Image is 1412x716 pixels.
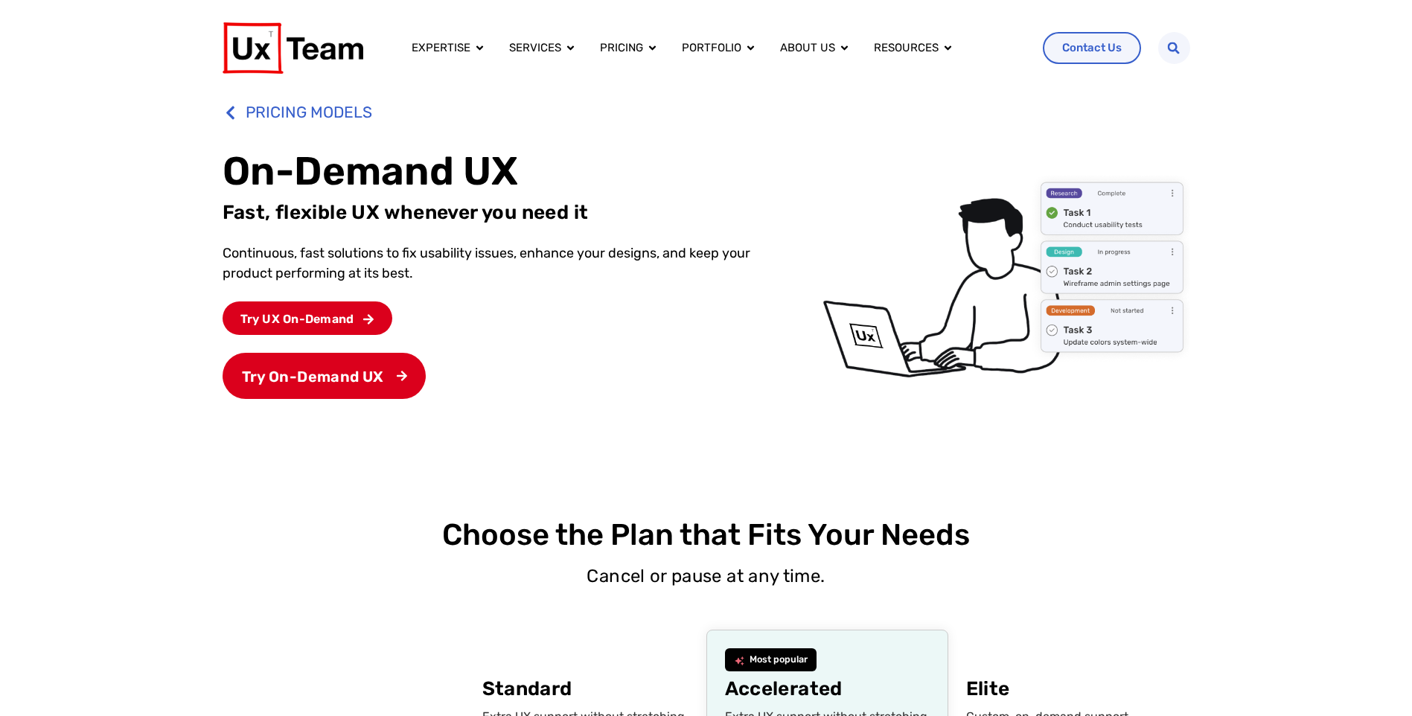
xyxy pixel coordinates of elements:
a: Pricing [600,39,643,57]
p: Cancel or pause at any time. [587,564,825,588]
a: Portfolio [682,39,741,57]
iframe: Chat Widget [1338,645,1412,716]
span: Try On-Demand UX [223,353,426,400]
a: PRICING MODELS [223,96,372,129]
h2: Choose the Plan that Fits Your Needs [442,518,970,552]
span: Try UX On-Demand [240,313,354,325]
p: Elite [966,677,1172,702]
nav: Menu [400,33,1031,63]
p: Fast, flexible UX whenever you need it [223,201,774,226]
p: Standard [482,677,689,702]
p: Accelerated [725,677,930,702]
div: Menu Toggle [400,33,1031,63]
h1: On-Demand UX [223,147,774,195]
a: About us [780,39,835,57]
span: Contact Us [1062,42,1122,54]
div: Search [1158,32,1190,64]
img: UX Team Logo [223,22,363,74]
a: Contact Us [1043,32,1141,64]
p: Continuous, fast solutions to fix usability issues, enhance your designs, and keep your product p... [223,243,774,284]
a: Services [509,39,561,57]
a: Resources [874,39,939,57]
img: Sketch of man using a computer from UX Team with 3 project task cards in various progress stages. [822,176,1190,379]
span: PRICING MODELS [242,96,372,129]
p: Most popular [750,653,808,667]
a: Try UX On-Demand [223,301,393,335]
a: Expertise [412,39,470,57]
